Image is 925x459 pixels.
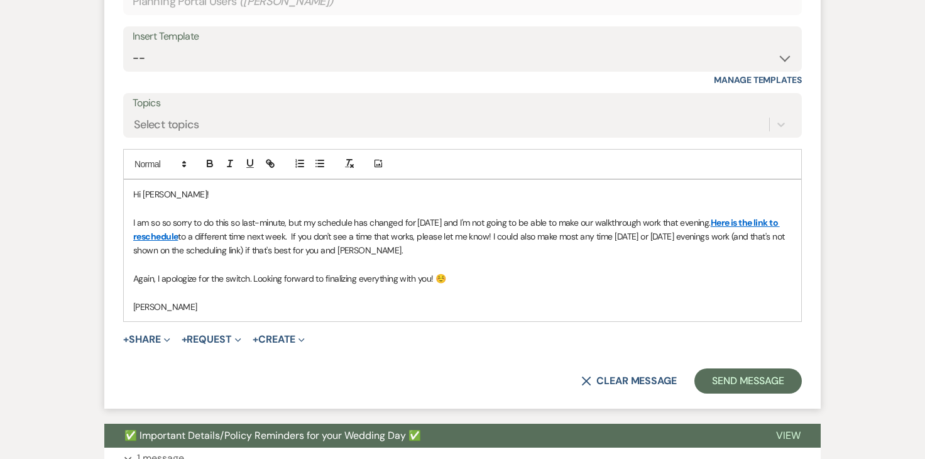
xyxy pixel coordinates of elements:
span: + [253,335,258,345]
button: Send Message [694,368,802,394]
span: + [182,335,187,345]
button: Create [253,335,305,345]
span: + [123,335,129,345]
button: View [756,424,821,448]
span: View [776,429,801,442]
div: Insert Template [133,28,792,46]
button: Clear message [581,376,677,386]
p: I am so so sorry to do this so last-minute, but my schedule has changed for [DATE] and I'm not go... [133,216,792,258]
div: Select topics [134,116,199,133]
button: Share [123,335,170,345]
button: Request [182,335,241,345]
p: [PERSON_NAME] [133,300,792,314]
button: ✅ Important Details/Policy Reminders for your Wedding Day ✅ [104,424,756,448]
p: Hi [PERSON_NAME]! [133,187,792,201]
span: ✅ Important Details/Policy Reminders for your Wedding Day ✅ [124,429,421,442]
a: Manage Templates [714,74,802,86]
p: Again, I apologize for the switch. Looking forward to finalizing everything with you! ☺️ [133,272,792,285]
label: Topics [133,94,792,113]
a: Here is the link to reschedule [133,217,780,242]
